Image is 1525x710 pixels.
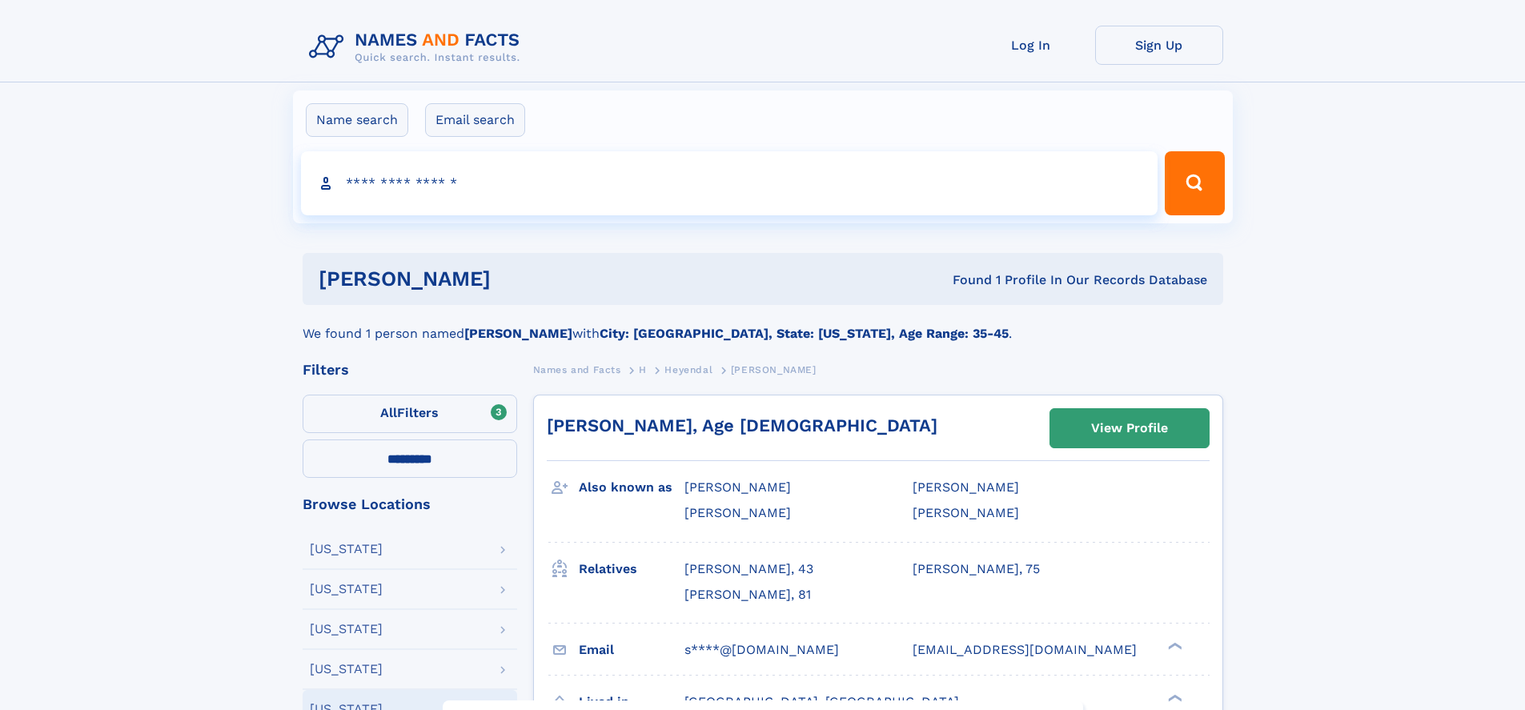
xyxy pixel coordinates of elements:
span: H [639,364,647,375]
a: [PERSON_NAME], 75 [913,560,1040,578]
div: [US_STATE] [310,583,383,596]
a: View Profile [1050,409,1209,447]
a: [PERSON_NAME], 81 [684,586,811,604]
h3: Relatives [579,556,684,583]
a: Heyendal [664,359,712,379]
b: [PERSON_NAME] [464,326,572,341]
label: Name search [306,103,408,137]
a: Names and Facts [533,359,621,379]
h3: Also known as [579,474,684,501]
span: [PERSON_NAME] [684,479,791,495]
div: [US_STATE] [310,623,383,636]
input: search input [301,151,1158,215]
img: Logo Names and Facts [303,26,533,69]
span: [PERSON_NAME] [913,505,1019,520]
div: ❯ [1164,640,1183,651]
b: City: [GEOGRAPHIC_DATA], State: [US_STATE], Age Range: 35-45 [600,326,1009,341]
button: Search Button [1165,151,1224,215]
a: H [639,359,647,379]
span: [PERSON_NAME] [913,479,1019,495]
span: Heyendal [664,364,712,375]
div: [US_STATE] [310,543,383,556]
div: Filters [303,363,517,377]
label: Filters [303,395,517,433]
div: View Profile [1091,410,1168,447]
h3: Email [579,636,684,664]
a: [PERSON_NAME], Age [DEMOGRAPHIC_DATA] [547,415,937,435]
a: Sign Up [1095,26,1223,65]
label: Email search [425,103,525,137]
a: [PERSON_NAME], 43 [684,560,813,578]
h1: [PERSON_NAME] [319,269,722,289]
div: [US_STATE] [310,663,383,676]
div: We found 1 person named with . [303,305,1223,343]
span: [GEOGRAPHIC_DATA], [GEOGRAPHIC_DATA] [684,694,959,709]
span: All [380,405,397,420]
span: [EMAIL_ADDRESS][DOMAIN_NAME] [913,642,1137,657]
a: Log In [967,26,1095,65]
span: [PERSON_NAME] [731,364,817,375]
div: ❯ [1164,692,1183,703]
span: [PERSON_NAME] [684,505,791,520]
div: Found 1 Profile In Our Records Database [721,271,1207,289]
div: Browse Locations [303,497,517,511]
